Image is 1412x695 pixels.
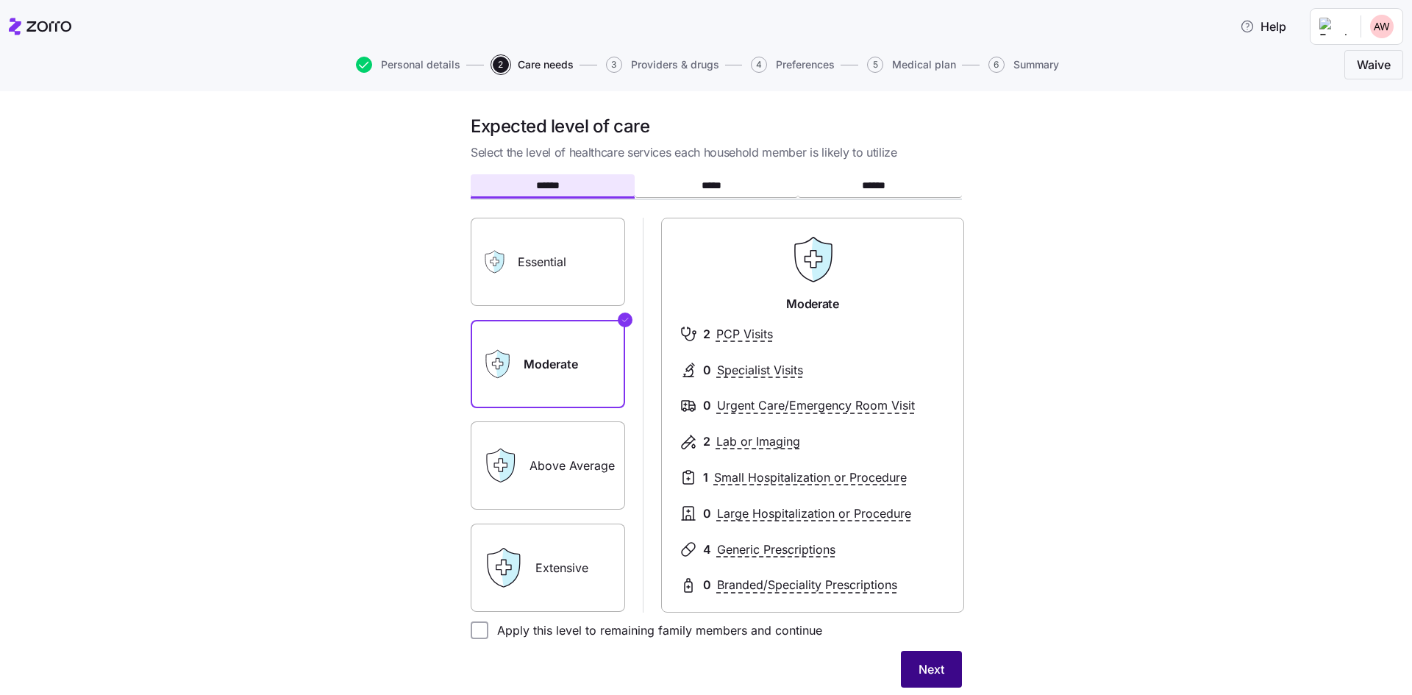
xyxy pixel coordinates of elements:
[606,57,719,73] button: 3Providers & drugs
[714,468,907,487] span: Small Hospitalization or Procedure
[1013,60,1059,70] span: Summary
[1357,56,1391,74] span: Waive
[356,57,460,73] button: Personal details
[518,60,574,70] span: Care needs
[471,421,625,510] label: Above Average
[1228,12,1298,41] button: Help
[717,396,915,415] span: Urgent Care/Emergency Room Visit
[717,361,803,379] span: Specialist Visits
[988,57,1005,73] span: 6
[703,432,710,451] span: 2
[901,651,962,688] button: Next
[471,320,625,408] label: Moderate
[471,524,625,612] label: Extensive
[786,295,838,313] span: Moderate
[717,505,911,523] span: Large Hospitalization or Procedure
[703,576,711,594] span: 0
[1240,18,1286,35] span: Help
[751,57,767,73] span: 4
[703,468,708,487] span: 1
[493,57,574,73] button: 2Care needs
[703,396,711,415] span: 0
[471,218,625,306] label: Essential
[1370,15,1394,38] img: 01d6340b6df9e6c4a3a68b6c44bb269c
[353,57,460,73] a: Personal details
[717,576,897,594] span: Branded/Speciality Prescriptions
[1344,50,1403,79] button: Waive
[381,60,460,70] span: Personal details
[716,325,773,343] span: PCP Visits
[988,57,1059,73] button: 6Summary
[703,541,711,559] span: 4
[867,57,883,73] span: 5
[488,621,822,639] label: Apply this level to remaining family members and continue
[751,57,835,73] button: 4Preferences
[621,311,630,329] svg: Checkmark
[471,115,962,138] h1: Expected level of care
[493,57,509,73] span: 2
[471,143,962,162] span: Select the level of healthcare services each household member is likely to utilize
[703,505,711,523] span: 0
[716,432,800,451] span: Lab or Imaging
[1319,18,1349,35] img: Employer logo
[490,57,574,73] a: 2Care needs
[867,57,956,73] button: 5Medical plan
[776,60,835,70] span: Preferences
[631,60,719,70] span: Providers & drugs
[919,660,944,678] span: Next
[703,361,711,379] span: 0
[892,60,956,70] span: Medical plan
[717,541,835,559] span: Generic Prescriptions
[606,57,622,73] span: 3
[703,325,710,343] span: 2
